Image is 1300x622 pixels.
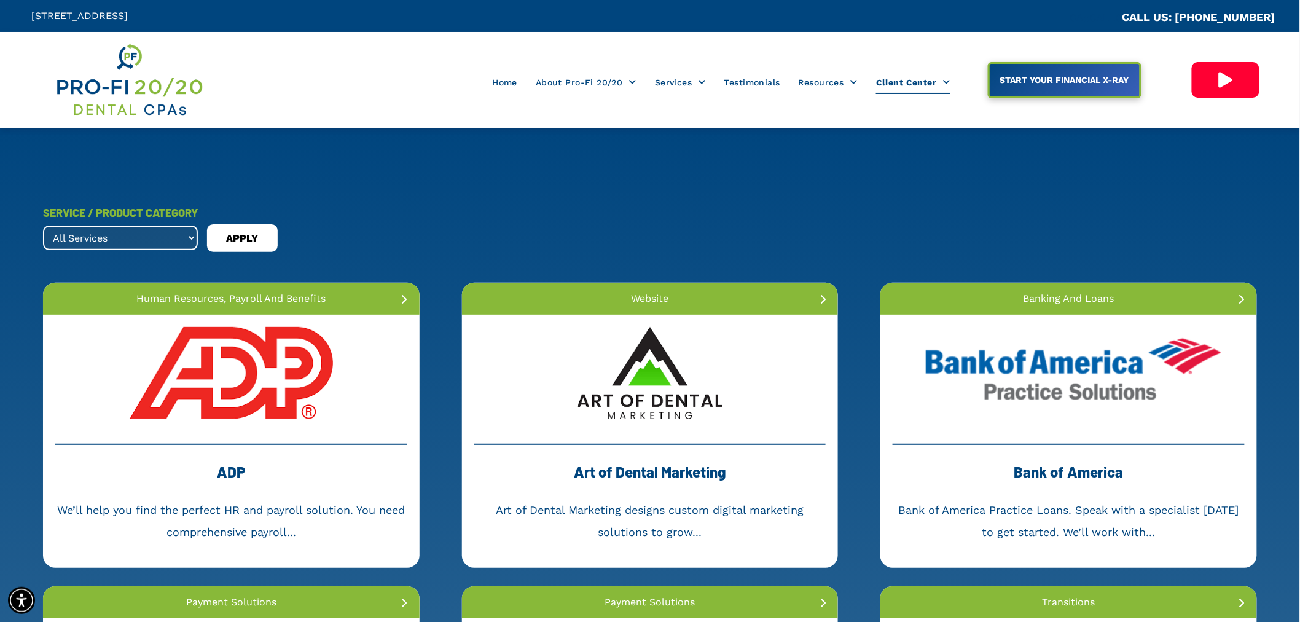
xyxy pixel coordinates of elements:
a: Home [483,71,527,94]
img: Get Dental CPA Consulting, Bookkeeping, & Bank Loans [55,41,203,119]
span: [STREET_ADDRESS] [32,10,128,22]
div: Accessibility Menu [8,587,35,614]
div: Art of Dental Marketing designs custom digital marketing solutions to grow... [474,499,826,543]
a: Client Center [867,71,960,94]
a: START YOUR FINANCIAL X-RAY [988,62,1141,98]
a: About Pro-Fi 20/20 [527,71,646,94]
div: Bank of America Practice Loans. Speak with a specialist [DATE] to get started. We’ll work with... [893,499,1245,543]
a: CALL US: [PHONE_NUMBER] [1122,10,1275,23]
a: Testimonials [715,71,789,94]
span: CA::CALLC [1070,12,1122,23]
a: Resources [789,71,867,94]
div: Art of Dental Marketing [474,457,826,499]
div: SERVICE / PRODUCT CATEGORY [43,202,198,224]
div: We’ll help you find the perfect HR and payroll solution. You need comprehensive payroll... [55,499,407,543]
div: ADP [55,457,407,499]
span: START YOUR FINANCIAL X-RAY [995,69,1133,91]
a: Services [646,71,715,94]
span: APPLY [227,229,259,248]
div: Bank of America [893,457,1245,499]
